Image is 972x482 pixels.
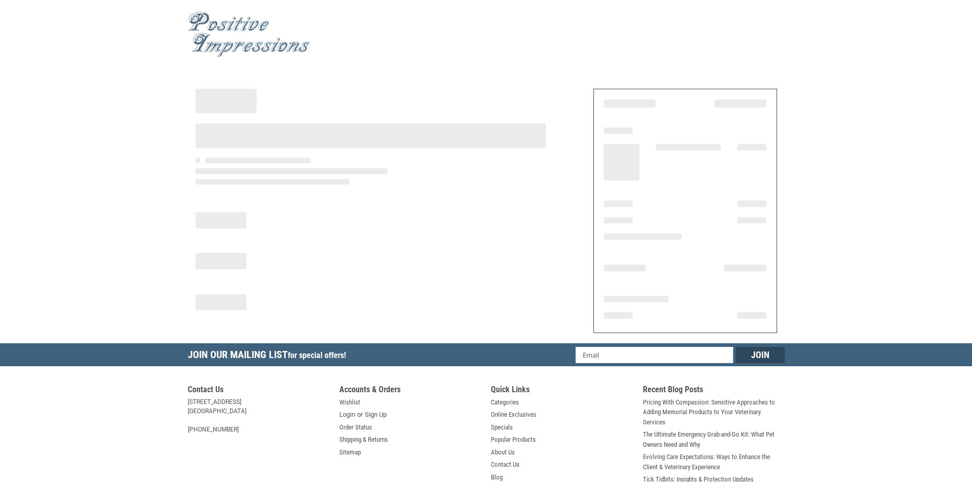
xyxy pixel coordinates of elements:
a: Categories [491,397,519,408]
a: Specials [491,422,513,433]
a: Sitemap [339,447,361,458]
h5: Contact Us [188,385,330,397]
a: Shipping & Returns [339,435,388,445]
input: Email [576,347,733,363]
h5: Accounts & Orders [339,385,481,397]
a: Evolving Care Expectations: Ways to Enhance the Client & Veterinary Experience [643,452,785,472]
a: The Ultimate Emergency Grab-and-Go Kit: What Pet Owners Need and Why [643,429,785,449]
a: About Us [491,447,515,458]
h5: Quick Links [491,385,633,397]
a: Order Status [339,422,372,433]
a: Popular Products [491,435,536,445]
a: Online Exclusives [491,410,536,420]
img: Positive Impressions [188,12,310,57]
span: or [351,410,369,420]
a: Contact Us [491,460,519,470]
a: Sign Up [365,410,387,420]
a: Pricing With Compassion: Sensitive Approaches to Adding Memorial Products to Your Veterinary Serv... [643,397,785,427]
h5: Join Our Mailing List [188,343,351,369]
h5: Recent Blog Posts [643,385,785,397]
a: Login [339,410,355,420]
a: Wishlist [339,397,360,408]
span: for special offers! [288,350,346,360]
input: Join [736,347,785,363]
address: [STREET_ADDRESS] [GEOGRAPHIC_DATA] [PHONE_NUMBER] [188,397,330,434]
